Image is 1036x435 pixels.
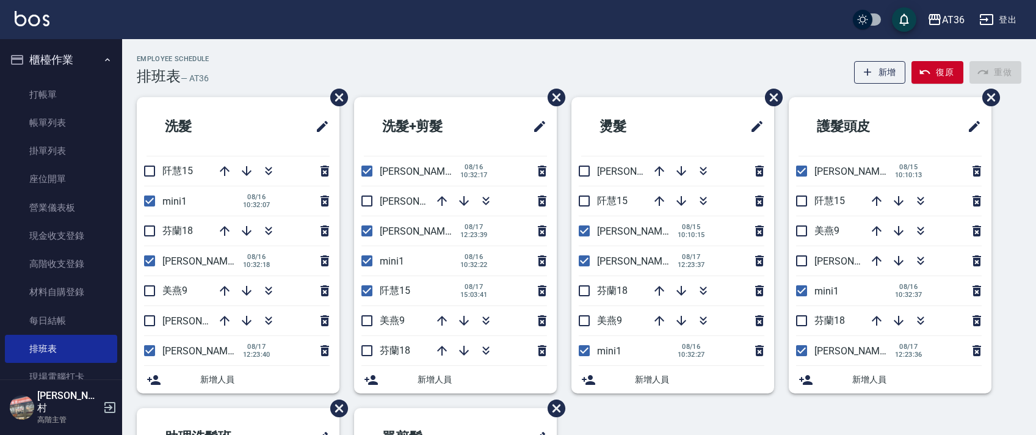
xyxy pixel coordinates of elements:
[147,104,259,148] h2: 洗髮
[460,231,488,239] span: 12:23:39
[460,261,488,269] span: 10:32:22
[5,81,117,109] a: 打帳單
[5,44,117,76] button: 櫃檯作業
[895,171,922,179] span: 10:10:13
[960,112,982,141] span: 修改班表的標題
[678,343,705,351] span: 08/16
[460,291,488,299] span: 15:03:41
[460,283,488,291] span: 08/17
[597,315,622,326] span: 美燕9
[814,285,839,297] span: mini1
[5,335,117,363] a: 排班表
[200,373,330,386] span: 新增人員
[742,112,764,141] span: 修改班表的標題
[597,195,628,207] span: 阡慧15
[243,261,270,269] span: 10:32:18
[895,291,922,299] span: 10:32:37
[137,55,209,63] h2: Employee Schedule
[974,9,1021,31] button: 登出
[581,104,694,148] h2: 燙髮
[538,79,567,115] span: 刪除班表
[5,137,117,165] a: 掛單列表
[162,255,247,267] span: [PERSON_NAME]16
[5,165,117,193] a: 座位開單
[460,253,488,261] span: 08/16
[460,163,488,171] span: 08/16
[814,345,899,357] span: [PERSON_NAME]11
[243,343,270,351] span: 08/17
[380,166,464,177] span: [PERSON_NAME]16
[942,12,965,27] div: AT36
[380,196,458,207] span: [PERSON_NAME]6
[789,366,991,393] div: 新增人員
[756,79,784,115] span: 刪除班表
[597,285,628,296] span: 芬蘭18
[460,171,488,179] span: 10:32:17
[814,166,899,177] span: [PERSON_NAME]16
[137,68,181,85] h3: 排班表
[814,255,893,267] span: [PERSON_NAME]6
[380,345,410,356] span: 芬蘭18
[162,315,241,327] span: [PERSON_NAME]6
[895,163,922,171] span: 08/15
[5,307,117,335] a: 每日結帳
[380,225,464,237] span: [PERSON_NAME]11
[5,222,117,250] a: 現金收支登錄
[814,195,845,207] span: 阡慧15
[15,11,49,26] img: Logo
[137,366,339,393] div: 新增人員
[243,253,270,261] span: 08/16
[799,104,924,148] h2: 護髮頭皮
[597,345,621,357] span: mini1
[678,261,705,269] span: 12:23:37
[321,390,350,426] span: 刪除班表
[162,196,187,207] span: mini1
[911,61,963,84] button: 復原
[354,366,557,393] div: 新增人員
[364,104,493,148] h2: 洗髮+剪髮
[37,390,100,414] h5: [PERSON_NAME]村
[571,366,774,393] div: 新增人員
[380,285,410,296] span: 阡慧15
[5,250,117,278] a: 高階收支登錄
[922,7,969,32] button: AT36
[5,194,117,222] a: 營業儀表板
[525,112,547,141] span: 修改班表的標題
[308,112,330,141] span: 修改班表的標題
[460,223,488,231] span: 08/17
[895,343,922,351] span: 08/17
[162,285,187,296] span: 美燕9
[597,166,676,177] span: [PERSON_NAME]6
[597,225,681,237] span: [PERSON_NAME]16
[162,225,193,236] span: 芬蘭18
[895,351,922,359] span: 12:23:36
[37,414,100,425] p: 高階主管
[852,373,982,386] span: 新增人員
[162,165,193,177] span: 阡慧15
[380,255,404,267] span: mini1
[678,231,705,239] span: 10:10:15
[10,395,34,420] img: Person
[5,278,117,306] a: 材料自購登錄
[892,7,916,32] button: save
[895,283,922,291] span: 08/16
[380,315,405,326] span: 美燕9
[243,351,270,359] span: 12:23:40
[538,390,567,426] span: 刪除班表
[181,72,209,85] h6: — AT36
[973,79,1002,115] span: 刪除班表
[635,373,764,386] span: 新增人員
[5,109,117,137] a: 帳單列表
[854,61,906,84] button: 新增
[321,79,350,115] span: 刪除班表
[243,201,270,209] span: 10:32:07
[5,363,117,391] a: 現場電腦打卡
[678,351,705,359] span: 10:32:27
[162,345,247,357] span: [PERSON_NAME]11
[243,193,270,201] span: 08/16
[678,253,705,261] span: 08/17
[678,223,705,231] span: 08/15
[814,315,845,326] span: 芬蘭18
[418,373,547,386] span: 新增人員
[597,255,681,267] span: [PERSON_NAME]11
